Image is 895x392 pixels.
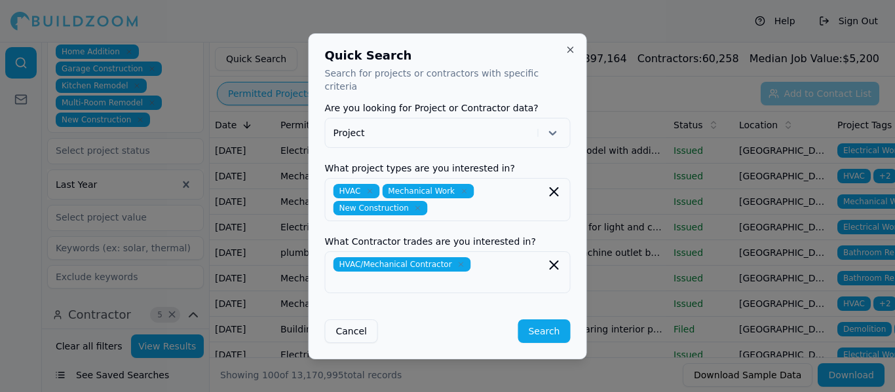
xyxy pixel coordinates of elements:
[325,319,378,343] button: Cancel
[325,67,571,93] p: Search for projects or contractors with specific criteria
[325,103,571,113] label: Are you looking for Project or Contractor data?
[333,184,380,198] span: HVAC
[325,50,571,62] h2: Quick Search
[382,184,474,198] span: Mechanical Work
[333,201,428,215] span: New Construction
[518,319,570,343] button: Search
[325,237,571,246] label: What Contractor trades are you interested in?
[325,164,571,173] label: What project types are you interested in?
[333,257,471,272] span: HVAC/Mechanical Contractor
